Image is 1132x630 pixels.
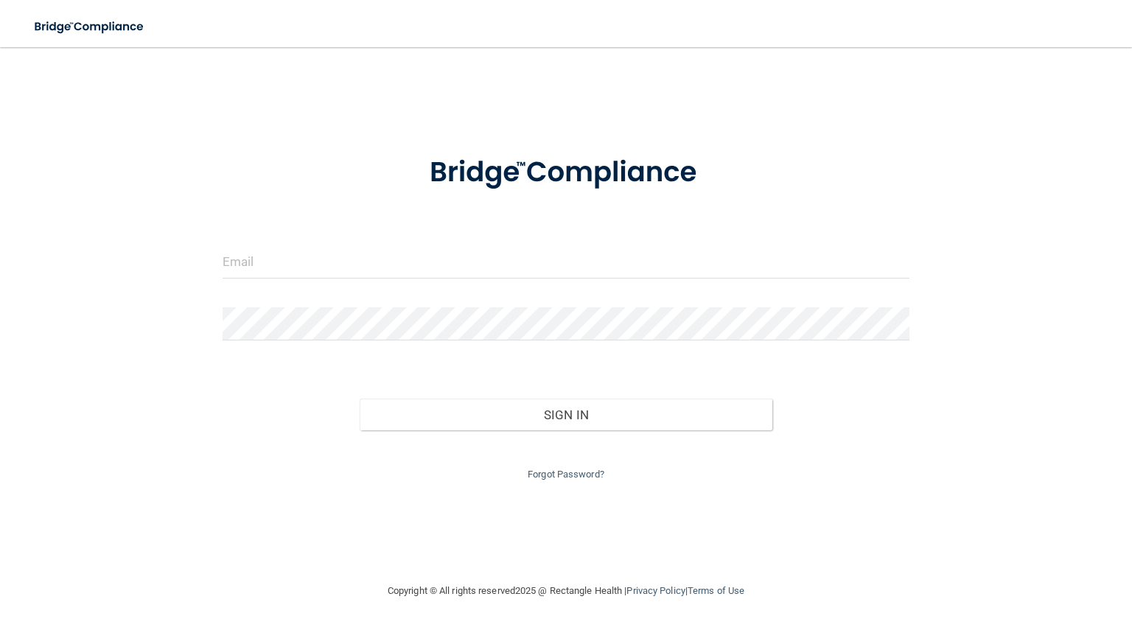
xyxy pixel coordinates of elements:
[360,399,772,431] button: Sign In
[400,136,733,210] img: bridge_compliance_login_screen.278c3ca4.svg
[626,585,685,596] a: Privacy Policy
[528,469,604,480] a: Forgot Password?
[688,585,744,596] a: Terms of Use
[223,245,909,279] input: Email
[297,567,835,615] div: Copyright © All rights reserved 2025 @ Rectangle Health | |
[22,12,158,42] img: bridge_compliance_login_screen.278c3ca4.svg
